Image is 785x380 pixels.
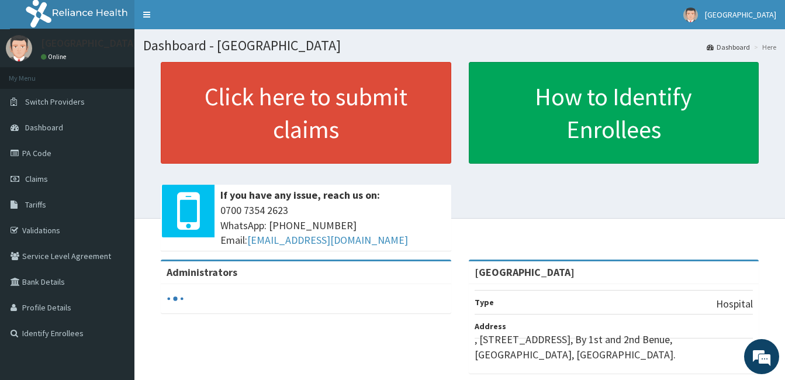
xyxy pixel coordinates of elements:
[6,35,32,61] img: User Image
[220,188,380,202] b: If you have any issue, reach us on:
[707,42,750,52] a: Dashboard
[475,297,494,308] b: Type
[167,265,237,279] b: Administrators
[475,332,753,362] p: , [STREET_ADDRESS], By 1st and 2nd Benue, [GEOGRAPHIC_DATA], [GEOGRAPHIC_DATA].
[220,203,445,248] span: 0700 7354 2623 WhatsApp: [PHONE_NUMBER] Email:
[751,42,776,52] li: Here
[469,62,759,164] a: How to Identify Enrollees
[143,38,776,53] h1: Dashboard - [GEOGRAPHIC_DATA]
[716,296,753,312] p: Hospital
[247,233,408,247] a: [EMAIL_ADDRESS][DOMAIN_NAME]
[41,53,69,61] a: Online
[25,96,85,107] span: Switch Providers
[161,62,451,164] a: Click here to submit claims
[25,122,63,133] span: Dashboard
[475,265,575,279] strong: [GEOGRAPHIC_DATA]
[41,38,137,49] p: [GEOGRAPHIC_DATA]
[683,8,698,22] img: User Image
[475,321,506,331] b: Address
[25,199,46,210] span: Tariffs
[705,9,776,20] span: [GEOGRAPHIC_DATA]
[25,174,48,184] span: Claims
[167,290,184,308] svg: audio-loading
